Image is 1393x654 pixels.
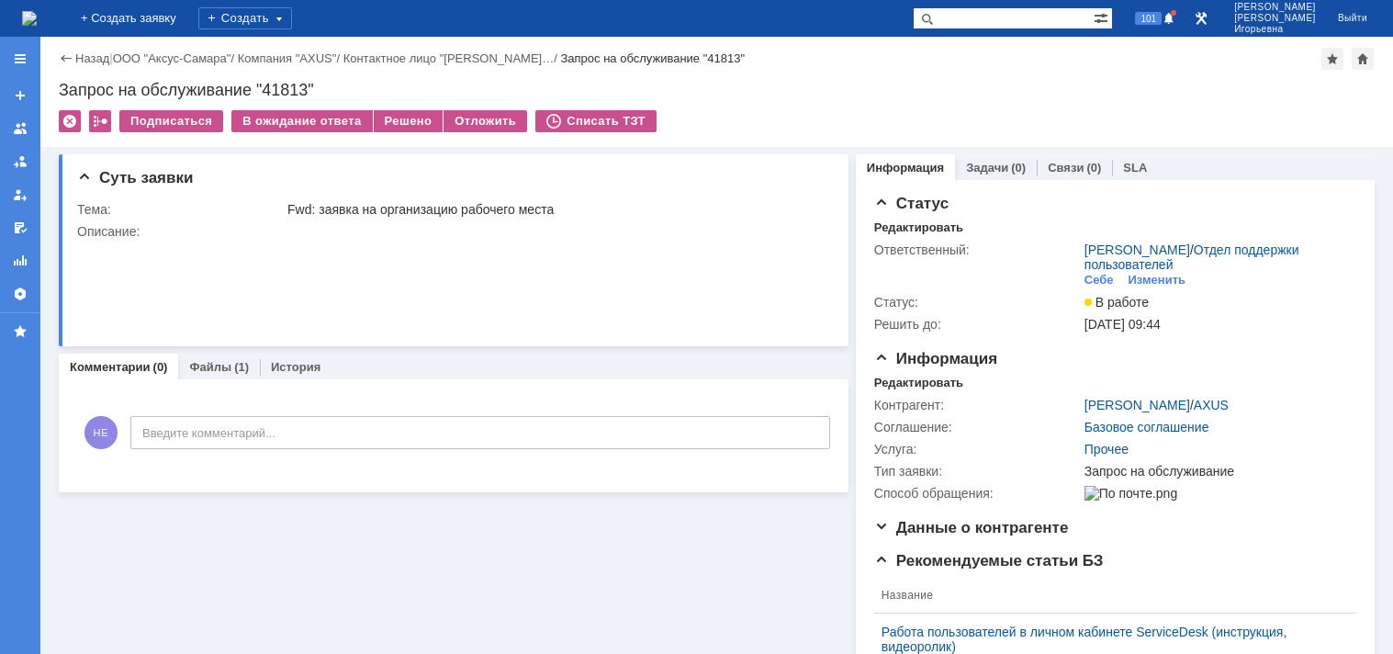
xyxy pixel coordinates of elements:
div: (1) [234,360,249,374]
span: Суть заявки [77,169,193,186]
div: Запрос на обслуживание "41813" [560,51,745,65]
a: Отдел поддержки пользователей [1084,242,1299,272]
a: Информация [867,161,944,175]
div: Редактировать [874,220,963,235]
a: Контактное лицо "[PERSON_NAME]… [343,51,555,65]
span: [PERSON_NAME] [1234,2,1316,13]
span: Игорьевна [1234,24,1316,35]
div: Контрагент: [874,398,1081,412]
a: Настройки [6,279,35,309]
a: AXUS [1194,398,1229,412]
span: Расширенный поиск [1094,8,1112,26]
a: Отчеты [6,246,35,276]
a: История [271,360,320,374]
div: Соглашение: [874,420,1081,434]
div: Запрос на обслуживание "41813" [59,81,1375,99]
a: ООО "Аксус-Самара" [113,51,231,65]
th: Название [874,578,1342,614]
a: SLA [1123,161,1147,175]
span: В работе [1084,295,1149,310]
a: Заявки на командах [6,114,35,143]
div: Описание: [77,224,826,239]
div: Ответственный: [874,242,1081,257]
div: Изменить [1129,273,1186,288]
div: Удалить [59,110,81,132]
a: Перейти в интерфейс администратора [1190,7,1212,29]
div: Статус: [874,295,1081,310]
a: Базовое соглашение [1084,420,1209,434]
div: / [1084,242,1348,272]
div: Способ обращения: [874,486,1081,501]
a: Файлы [189,360,231,374]
div: (0) [153,360,168,374]
a: Компания "AXUS" [238,51,337,65]
div: Работа с массовостью [89,110,111,132]
div: / [1084,398,1229,412]
span: НЕ [84,416,118,449]
a: Связи [1048,161,1084,175]
a: Создать заявку [6,81,35,110]
div: | [109,51,112,64]
a: Комментарии [70,360,151,374]
div: / [113,51,238,65]
a: Заявки в моей ответственности [6,147,35,176]
a: Мои согласования [6,213,35,242]
a: Назад [75,51,109,65]
div: Запрос на обслуживание [1084,464,1348,479]
div: Себе [1084,273,1114,288]
div: (0) [1086,161,1101,175]
div: Редактировать [874,376,963,390]
img: logo [22,11,37,26]
div: Тип заявки: [874,464,1081,479]
div: / [343,51,561,65]
span: Рекомендуемые статьи БЗ [874,552,1104,569]
span: 101 [1135,12,1162,25]
span: [DATE] 09:44 [1084,317,1161,332]
a: Прочее [1084,442,1129,457]
span: Статус [874,195,949,212]
span: Данные о контрагенте [874,519,1069,536]
div: Тема: [77,202,284,217]
a: Перейти на домашнюю страницу [22,11,37,26]
a: [PERSON_NAME] [1084,398,1190,412]
div: Решить до: [874,317,1081,332]
div: Добавить в избранное [1321,48,1343,70]
div: Fwd: заявка на организацию рабочего места [287,202,823,217]
div: / [238,51,343,65]
a: Работа пользователей в личном кабинете ServiceDesk (инструкция, видеоролик) [882,625,1334,654]
div: Создать [198,7,292,29]
a: [PERSON_NAME] [1084,242,1190,257]
a: Задачи [966,161,1008,175]
div: (0) [1011,161,1026,175]
img: По почте.png [1084,486,1177,501]
a: Мои заявки [6,180,35,209]
div: Услуга: [874,442,1081,457]
span: Информация [874,350,997,367]
span: [PERSON_NAME] [1234,13,1316,24]
div: Сделать домашней страницей [1352,48,1374,70]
